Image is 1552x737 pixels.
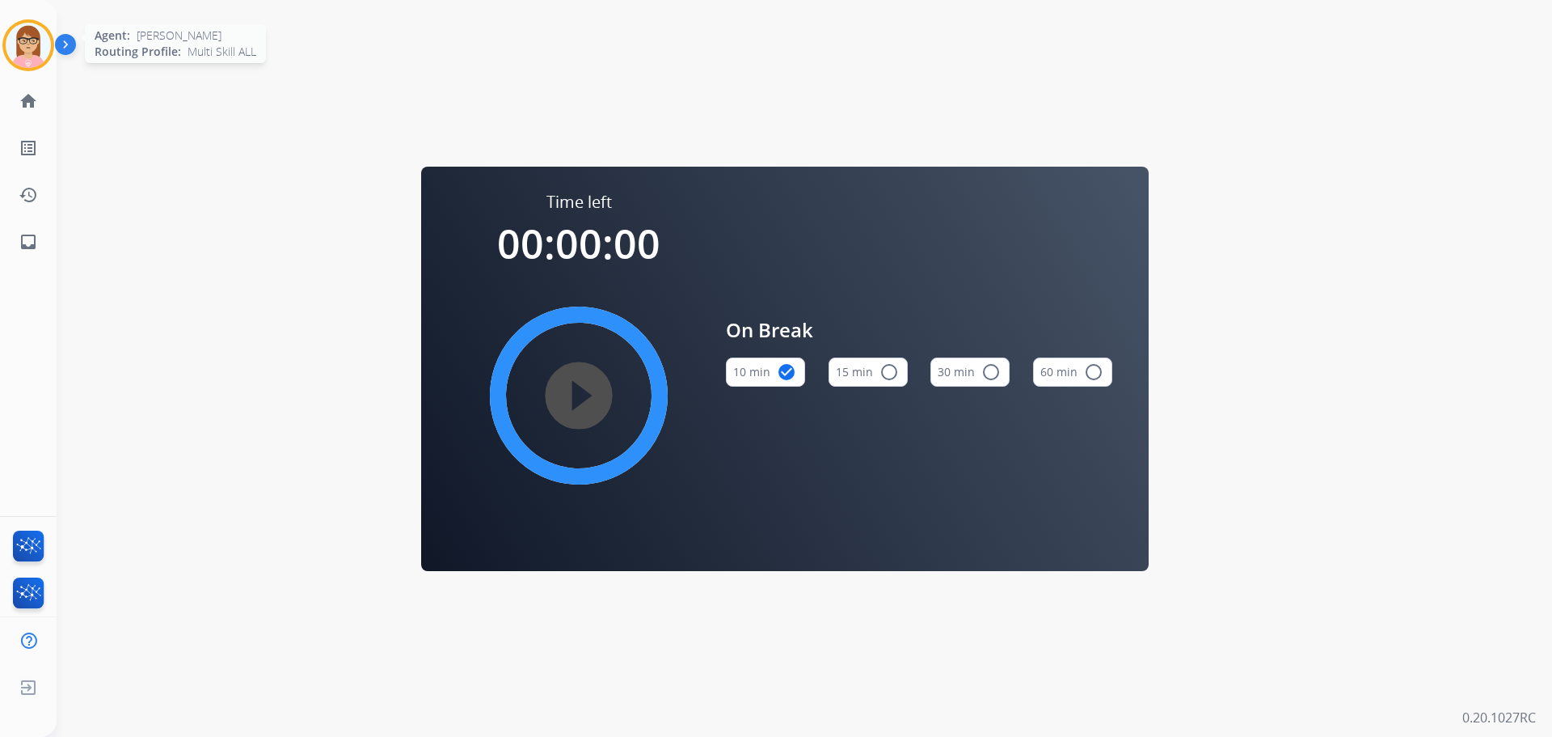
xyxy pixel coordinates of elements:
[1084,362,1103,382] mat-icon: radio_button_unchecked
[879,362,899,382] mat-icon: radio_button_unchecked
[726,316,1112,345] span: On Break
[19,91,38,111] mat-icon: home
[1033,358,1112,387] button: 60 min
[930,358,1010,387] button: 30 min
[188,44,256,60] span: Multi Skill ALL
[95,44,181,60] span: Routing Profile:
[19,185,38,205] mat-icon: history
[1462,708,1536,727] p: 0.20.1027RC
[6,23,51,68] img: avatar
[546,191,612,214] span: Time left
[829,358,908,387] button: 15 min
[777,362,796,382] mat-icon: check_circle
[95,28,130,44] span: Agent:
[19,232,38,252] mat-icon: inbox
[569,386,588,405] mat-icon: play_circle_filled
[726,358,805,387] button: 10 min
[137,28,221,44] span: [PERSON_NAME]
[981,362,1001,382] mat-icon: radio_button_unchecked
[19,138,38,158] mat-icon: list_alt
[497,216,660,271] span: 00:00:00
